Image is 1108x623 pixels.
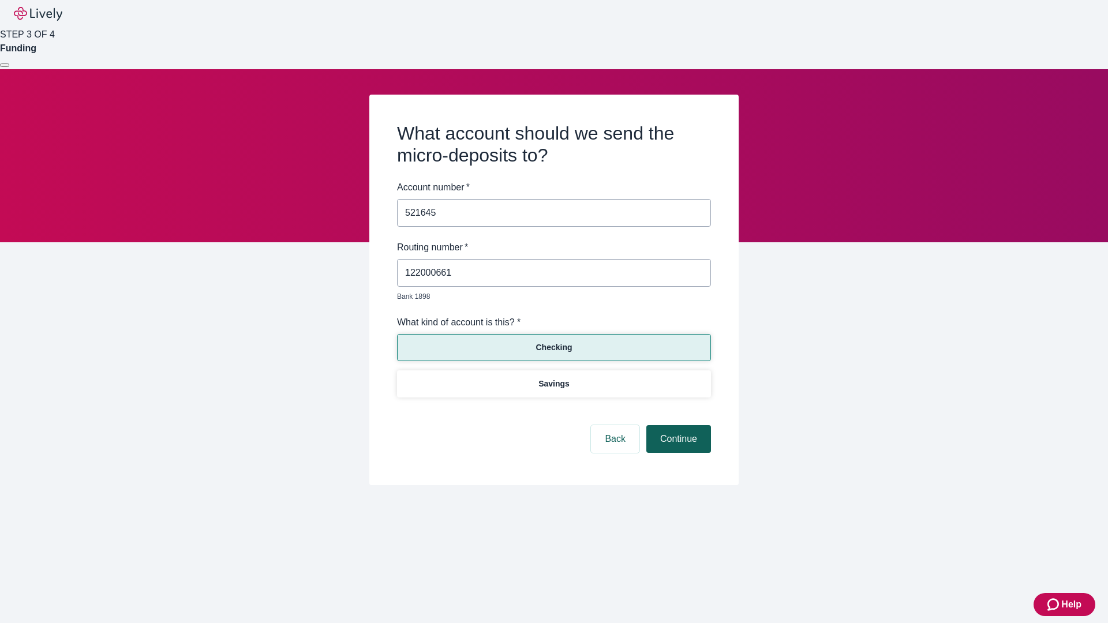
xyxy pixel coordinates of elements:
h2: What account should we send the micro-deposits to? [397,122,711,167]
img: Lively [14,7,62,21]
svg: Zendesk support icon [1047,598,1061,611]
p: Savings [538,378,570,390]
label: Account number [397,181,470,194]
label: What kind of account is this? * [397,316,521,329]
p: Checking [536,341,572,354]
button: Savings [397,370,711,397]
label: Routing number [397,241,468,254]
button: Zendesk support iconHelp [1034,593,1095,616]
span: Help [1061,598,1081,611]
button: Continue [646,425,711,453]
p: Bank 1898 [397,291,703,302]
button: Back [591,425,639,453]
button: Checking [397,334,711,361]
